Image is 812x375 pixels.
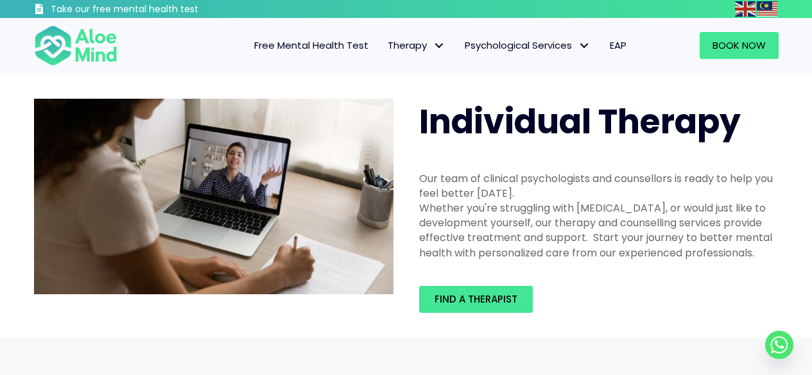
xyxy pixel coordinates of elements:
[465,38,591,52] span: Psychological Services
[34,24,117,67] img: Aloe mind Logo
[419,171,779,201] div: Our team of clinical psychologists and counsellors is ready to help you feel better [DATE].
[735,1,756,17] img: en
[455,32,600,59] a: Psychological ServicesPsychological Services: submenu
[245,32,378,59] a: Free Mental Health Test
[388,38,445,52] span: Therapy
[430,37,449,55] span: Therapy: submenu
[757,1,777,17] img: ms
[34,3,267,18] a: Take our free mental health test
[610,38,626,52] span: EAP
[134,32,636,59] nav: Menu
[34,99,393,295] img: Therapy online individual
[378,32,455,59] a: TherapyTherapy: submenu
[735,1,757,16] a: English
[700,32,779,59] a: Book Now
[600,32,636,59] a: EAP
[419,286,533,313] a: Find a therapist
[419,201,779,260] div: Whether you're struggling with [MEDICAL_DATA], or would just like to development yourself, our th...
[254,38,368,52] span: Free Mental Health Test
[51,3,267,16] h3: Take our free mental health test
[419,98,741,145] span: Individual Therapy
[575,37,594,55] span: Psychological Services: submenu
[757,1,779,16] a: Malay
[713,38,766,52] span: Book Now
[435,292,517,306] span: Find a therapist
[765,331,793,359] a: Whatsapp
